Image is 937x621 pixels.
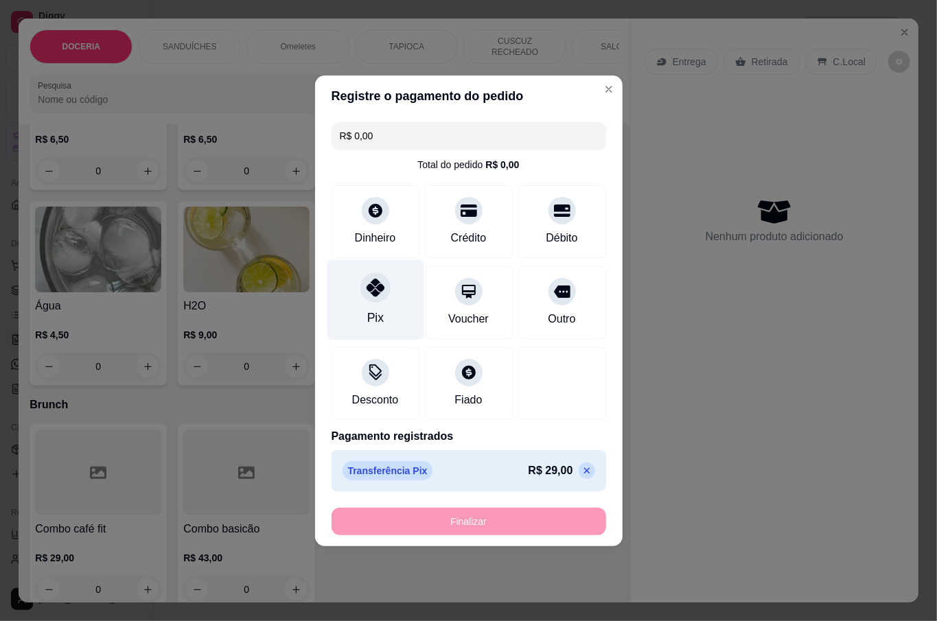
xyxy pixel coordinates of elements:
[417,158,519,172] div: Total do pedido
[448,311,489,327] div: Voucher
[332,428,606,445] p: Pagamento registrados
[451,230,487,246] div: Crédito
[315,75,623,117] header: Registre o pagamento do pedido
[548,311,575,327] div: Outro
[355,230,396,246] div: Dinheiro
[352,392,399,408] div: Desconto
[598,78,620,100] button: Close
[343,461,433,480] p: Transferência Pix
[529,462,573,479] p: R$ 29,00
[340,122,598,150] input: Ex.: hambúrguer de cordeiro
[367,309,383,327] div: Pix
[454,392,482,408] div: Fiado
[546,230,577,246] div: Débito
[485,158,519,172] div: R$ 0,00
